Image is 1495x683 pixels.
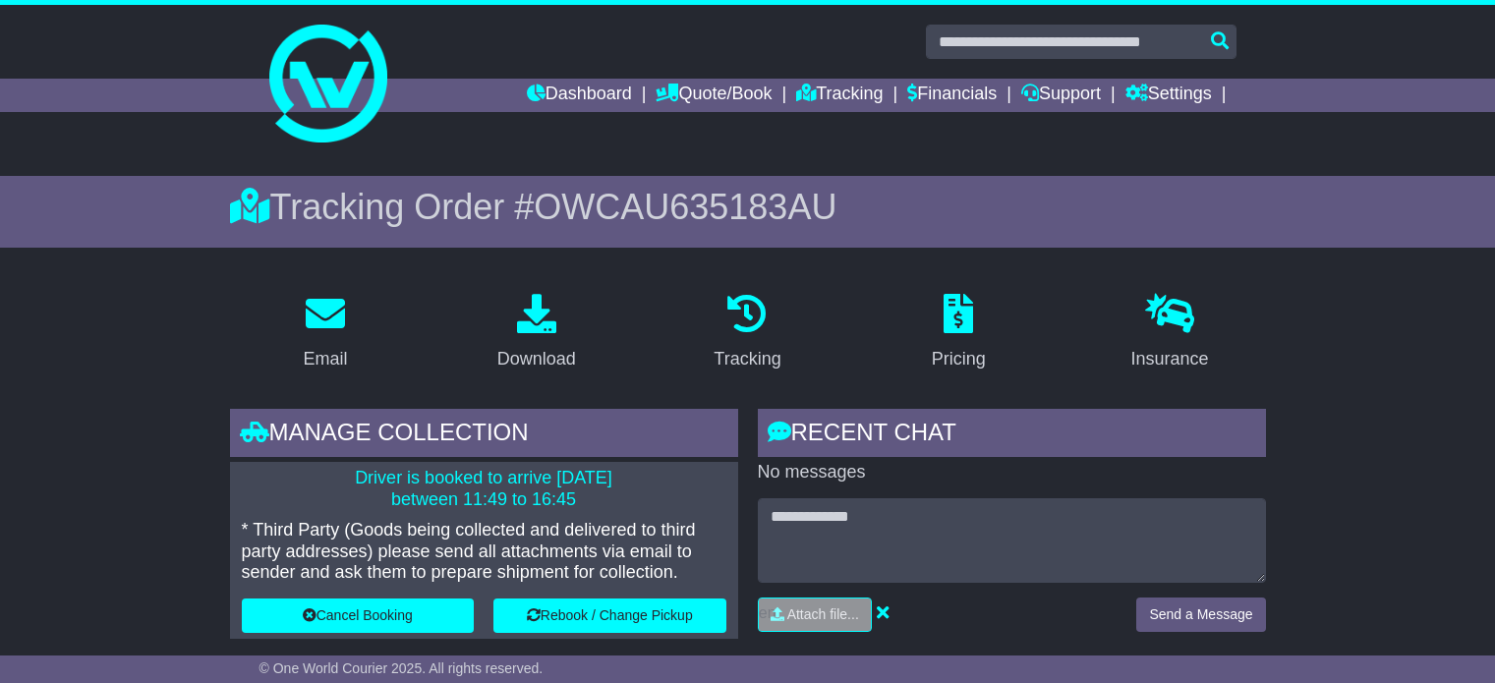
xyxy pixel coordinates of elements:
div: Email [303,346,347,372]
div: Manage collection [230,409,738,462]
button: Rebook / Change Pickup [493,598,726,633]
a: Support [1021,79,1101,112]
div: Tracking [714,346,780,372]
div: Tracking Order # [230,186,1266,228]
a: Financials [907,79,997,112]
p: Driver is booked to arrive [DATE] between 11:49 to 16:45 [242,468,726,510]
div: Insurance [1131,346,1209,372]
a: Quote/Book [656,79,772,112]
a: Tracking [701,287,793,379]
p: * Third Party (Goods being collected and delivered to third party addresses) please send all atta... [242,520,726,584]
a: Email [290,287,360,379]
a: Insurance [1119,287,1222,379]
div: RECENT CHAT [758,409,1266,462]
button: Send a Message [1136,598,1265,632]
button: Cancel Booking [242,598,475,633]
a: Pricing [919,287,999,379]
span: OWCAU635183AU [534,187,836,227]
span: © One World Courier 2025. All rights reserved. [259,660,544,676]
a: Download [485,287,589,379]
p: No messages [758,462,1266,484]
div: Pricing [932,346,986,372]
a: Settings [1125,79,1212,112]
a: Dashboard [527,79,632,112]
a: Tracking [796,79,883,112]
div: Download [497,346,576,372]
